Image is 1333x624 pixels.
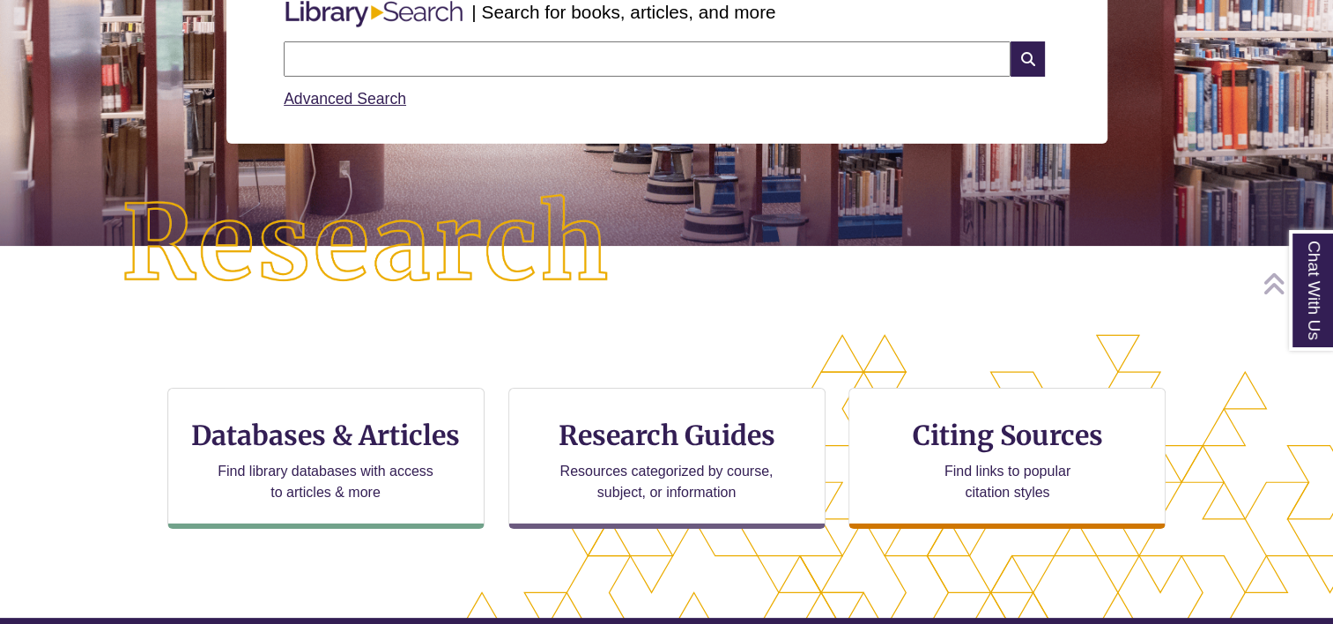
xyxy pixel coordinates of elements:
[211,461,441,503] p: Find library databases with access to articles & more
[900,419,1115,452] h3: Citing Sources
[848,388,1166,529] a: Citing Sources Find links to popular citation styles
[922,461,1093,503] p: Find links to popular citation styles
[552,461,781,503] p: Resources categorized by course, subject, or information
[1263,271,1329,295] a: Back to Top
[67,140,667,349] img: Research
[508,388,826,529] a: Research Guides Resources categorized by course, subject, or information
[1011,41,1044,77] i: Search
[523,419,811,452] h3: Research Guides
[284,90,406,108] a: Advanced Search
[167,388,485,529] a: Databases & Articles Find library databases with access to articles & more
[182,419,470,452] h3: Databases & Articles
